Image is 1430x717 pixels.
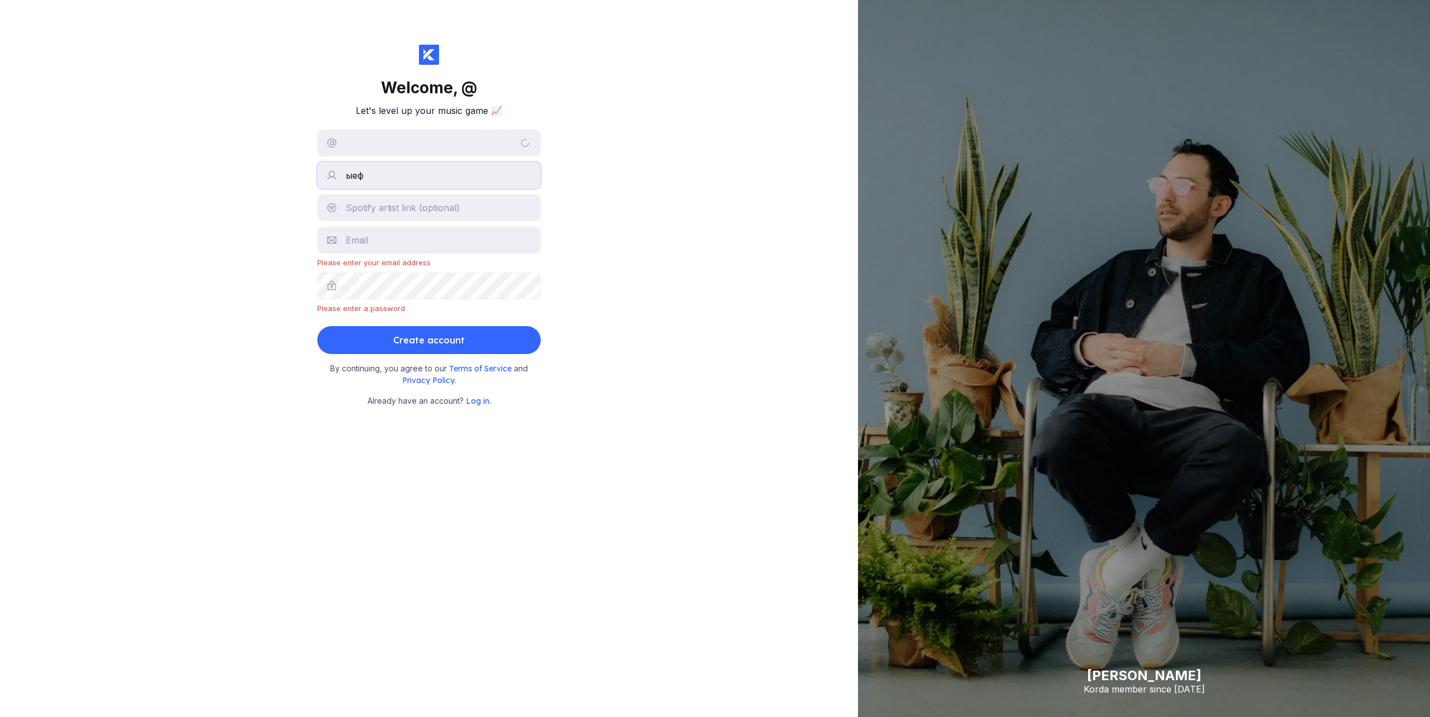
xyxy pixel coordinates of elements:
div: Please enter a password [317,304,541,313]
input: Username [317,130,541,156]
a: Terms of Service [449,364,514,373]
div: [PERSON_NAME] [1084,667,1205,683]
div: Create account [393,329,465,351]
input: Spotify artist link (optional) [317,194,541,221]
div: Korda member since [DATE] [1084,683,1205,695]
a: Log in [466,396,489,405]
h2: Let's level up your music game 📈 [356,105,502,116]
div: Please enter your email address [317,258,541,267]
span: Terms of Service [449,364,514,374]
div: Welcome, [381,78,477,97]
input: Name [317,162,541,189]
span: @ [461,78,477,97]
small: By continuing, you agree to our and . [323,363,535,386]
small: Already have an account? . [368,395,491,407]
button: Create account [317,326,541,354]
input: Email [317,227,541,254]
a: Privacy Policy [402,375,455,385]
